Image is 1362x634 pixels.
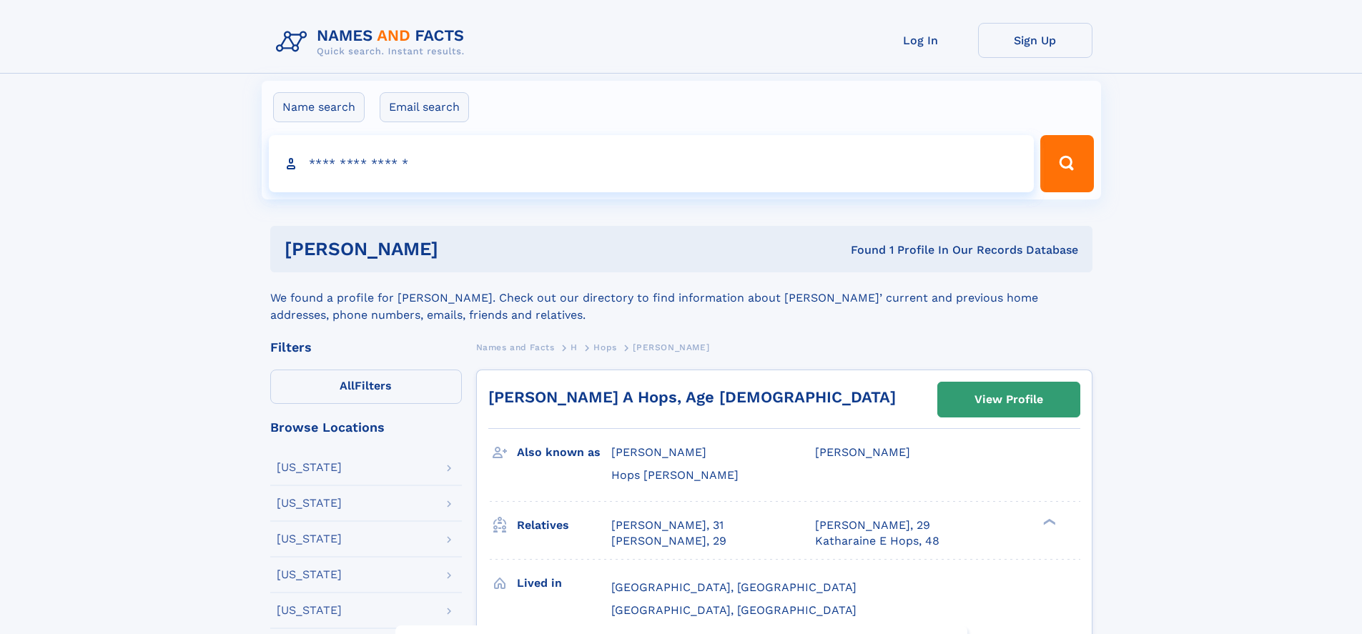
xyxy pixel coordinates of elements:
[380,92,469,122] label: Email search
[270,421,462,434] div: Browse Locations
[270,272,1092,324] div: We found a profile for [PERSON_NAME]. Check out our directory to find information about [PERSON_N...
[277,462,342,473] div: [US_STATE]
[644,242,1078,258] div: Found 1 Profile In Our Records Database
[593,342,616,352] span: Hops
[938,382,1080,417] a: View Profile
[277,497,342,509] div: [US_STATE]
[633,342,709,352] span: [PERSON_NAME]
[517,440,611,465] h3: Also known as
[593,338,616,356] a: Hops
[611,468,739,482] span: Hops [PERSON_NAME]
[277,533,342,545] div: [US_STATE]
[277,569,342,580] div: [US_STATE]
[270,341,462,354] div: Filters
[1040,517,1057,526] div: ❯
[270,23,476,61] img: Logo Names and Facts
[974,383,1043,416] div: View Profile
[476,338,555,356] a: Names and Facts
[978,23,1092,58] a: Sign Up
[273,92,365,122] label: Name search
[517,513,611,538] h3: Relatives
[611,517,724,533] a: [PERSON_NAME], 31
[815,445,910,459] span: [PERSON_NAME]
[611,533,726,549] a: [PERSON_NAME], 29
[611,603,857,617] span: [GEOGRAPHIC_DATA], [GEOGRAPHIC_DATA]
[571,342,578,352] span: H
[488,388,896,406] a: [PERSON_NAME] A Hops, Age [DEMOGRAPHIC_DATA]
[277,605,342,616] div: [US_STATE]
[611,445,706,459] span: [PERSON_NAME]
[270,370,462,404] label: Filters
[815,517,930,533] a: [PERSON_NAME], 29
[1040,135,1093,192] button: Search Button
[611,580,857,594] span: [GEOGRAPHIC_DATA], [GEOGRAPHIC_DATA]
[285,240,645,258] h1: [PERSON_NAME]
[340,379,355,392] span: All
[571,338,578,356] a: H
[517,571,611,595] h3: Lived in
[864,23,978,58] a: Log In
[815,533,939,549] a: Katharaine E Hops, 48
[269,135,1035,192] input: search input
